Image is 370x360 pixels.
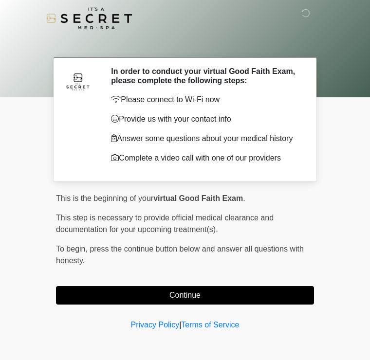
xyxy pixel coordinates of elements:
h1: ‎ ‎ [49,35,321,53]
img: Agent Avatar [63,67,92,96]
span: To begin, [56,245,90,253]
a: Terms of Service [181,321,239,329]
span: press the continue button below and answer all questions with honesty. [56,245,304,265]
a: | [179,321,181,329]
span: This step is necessary to provide official medical clearance and documentation for your upcoming ... [56,214,274,234]
button: Continue [56,286,314,305]
p: Answer some questions about your medical history [111,133,299,144]
strong: virtual Good Faith Exam [153,194,243,202]
p: Provide us with your contact info [111,113,299,125]
p: Complete a video call with one of our providers [111,152,299,164]
span: This is the beginning of your [56,194,153,202]
h2: In order to conduct your virtual Good Faith Exam, please complete the following steps: [111,67,299,85]
img: It's A Secret Med Spa Logo [46,7,132,29]
a: Privacy Policy [131,321,180,329]
p: Please connect to Wi-Fi now [111,94,299,106]
span: . [243,194,245,202]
